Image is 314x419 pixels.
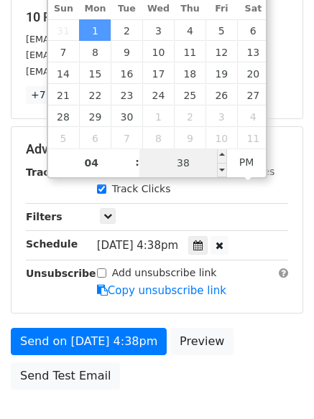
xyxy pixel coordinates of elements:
[142,127,174,149] span: October 8, 2025
[26,166,74,178] strong: Tracking
[48,127,80,149] span: October 5, 2025
[174,84,206,105] span: September 25, 2025
[142,105,174,127] span: October 1, 2025
[237,4,269,14] span: Sat
[26,86,80,104] a: +7 more
[79,62,111,84] span: September 15, 2025
[174,4,206,14] span: Thu
[142,19,174,41] span: September 3, 2025
[11,362,120,390] a: Send Test Email
[111,4,142,14] span: Tue
[48,149,136,177] input: Hour
[48,41,80,62] span: September 7, 2025
[174,105,206,127] span: October 2, 2025
[111,41,142,62] span: September 9, 2025
[174,127,206,149] span: October 9, 2025
[206,41,237,62] span: September 12, 2025
[237,19,269,41] span: September 6, 2025
[111,127,142,149] span: October 7, 2025
[79,105,111,127] span: September 29, 2025
[26,9,288,25] h5: 10 Recipients
[97,239,178,252] span: [DATE] 4:38pm
[170,328,234,355] a: Preview
[206,4,237,14] span: Fri
[48,4,80,14] span: Sun
[111,62,142,84] span: September 16, 2025
[97,284,226,297] a: Copy unsubscribe link
[111,19,142,41] span: September 2, 2025
[111,84,142,105] span: September 23, 2025
[227,148,267,176] span: Click to toggle
[26,211,63,222] strong: Filters
[79,127,111,149] span: October 6, 2025
[79,19,111,41] span: September 1, 2025
[206,19,237,41] span: September 5, 2025
[11,328,167,355] a: Send on [DATE] 4:38pm
[26,50,186,60] small: [EMAIL_ADDRESS][DOMAIN_NAME]
[174,41,206,62] span: September 11, 2025
[142,84,174,105] span: September 24, 2025
[79,84,111,105] span: September 22, 2025
[26,238,78,250] strong: Schedule
[48,105,80,127] span: September 28, 2025
[48,62,80,84] span: September 14, 2025
[26,268,96,279] strong: Unsubscribe
[48,19,80,41] span: August 31, 2025
[237,84,269,105] span: September 27, 2025
[79,41,111,62] span: September 8, 2025
[237,41,269,62] span: September 13, 2025
[112,182,171,197] label: Track Clicks
[174,62,206,84] span: September 18, 2025
[142,62,174,84] span: September 17, 2025
[206,127,237,149] span: October 10, 2025
[142,41,174,62] span: September 10, 2025
[237,62,269,84] span: September 20, 2025
[242,350,314,419] iframe: Chat Widget
[111,105,142,127] span: September 30, 2025
[139,149,227,177] input: Minute
[237,105,269,127] span: October 4, 2025
[237,127,269,149] span: October 11, 2025
[26,34,186,44] small: [EMAIL_ADDRESS][DOMAIN_NAME]
[206,105,237,127] span: October 3, 2025
[79,4,111,14] span: Mon
[112,265,217,281] label: Add unsubscribe link
[174,19,206,41] span: September 4, 2025
[26,66,186,77] small: [EMAIL_ADDRESS][DOMAIN_NAME]
[26,141,288,157] h5: Advanced
[206,84,237,105] span: September 26, 2025
[206,62,237,84] span: September 19, 2025
[135,148,139,176] span: :
[48,84,80,105] span: September 21, 2025
[142,4,174,14] span: Wed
